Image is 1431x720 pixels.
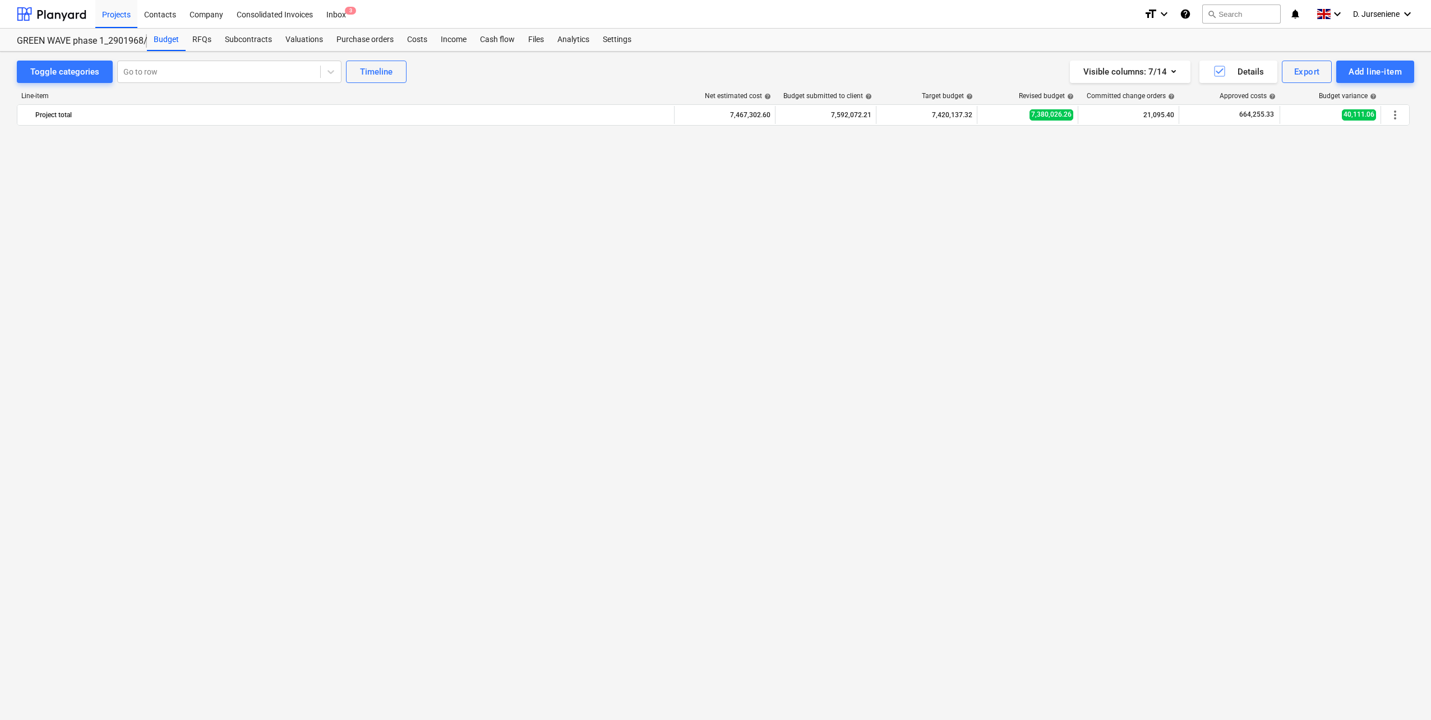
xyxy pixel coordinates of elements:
[1388,108,1402,122] span: More actions
[1207,10,1216,19] span: search
[1087,92,1175,100] div: Committed change orders
[1083,64,1177,79] div: Visible columns : 7/14
[705,92,771,100] div: Net estimated cost
[1336,61,1414,83] button: Add line-item
[679,106,770,124] div: 7,467,302.60
[1319,92,1377,100] div: Budget variance
[1238,110,1275,119] span: 664,255.33
[780,106,871,124] div: 7,592,072.21
[1294,64,1320,79] div: Export
[30,64,99,79] div: Toggle categories
[1065,93,1074,100] span: help
[218,29,279,51] a: Subcontracts
[881,106,972,124] div: 7,420,137.32
[1349,64,1402,79] div: Add line-item
[1353,10,1400,19] span: D. Jurseniene
[473,29,521,51] a: Cash flow
[783,92,872,100] div: Budget submitted to client
[1083,106,1174,124] div: 21,095.40
[521,29,551,51] a: Files
[922,92,973,100] div: Target budget
[1144,7,1157,21] i: format_size
[434,29,473,51] a: Income
[1267,93,1276,100] span: help
[17,61,113,83] button: Toggle categories
[551,29,596,51] a: Analytics
[147,29,186,51] a: Budget
[330,29,400,51] a: Purchase orders
[1157,7,1171,21] i: keyboard_arrow_down
[1331,7,1344,21] i: keyboard_arrow_down
[1220,92,1276,100] div: Approved costs
[1202,4,1281,24] button: Search
[1070,61,1190,83] button: Visible columns:7/14
[596,29,638,51] a: Settings
[35,106,670,124] div: Project total
[964,93,973,100] span: help
[1282,61,1332,83] button: Export
[1166,93,1175,100] span: help
[400,29,434,51] a: Costs
[1290,7,1301,21] i: notifications
[1213,64,1264,79] div: Details
[360,64,393,79] div: Timeline
[345,7,356,15] span: 3
[863,93,872,100] span: help
[186,29,218,51] a: RFQs
[1342,109,1376,120] span: 40,111.06
[762,93,771,100] span: help
[1019,92,1074,100] div: Revised budget
[346,61,407,83] button: Timeline
[1375,666,1431,720] iframe: Chat Widget
[1030,109,1073,120] span: 7,380,026.26
[279,29,330,51] a: Valuations
[17,92,675,100] div: Line-item
[17,35,133,47] div: GREEN WAVE phase 1_2901968/2901969/2901972
[1368,93,1377,100] span: help
[1180,7,1191,21] i: Knowledge base
[1401,7,1414,21] i: keyboard_arrow_down
[1199,61,1277,83] button: Details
